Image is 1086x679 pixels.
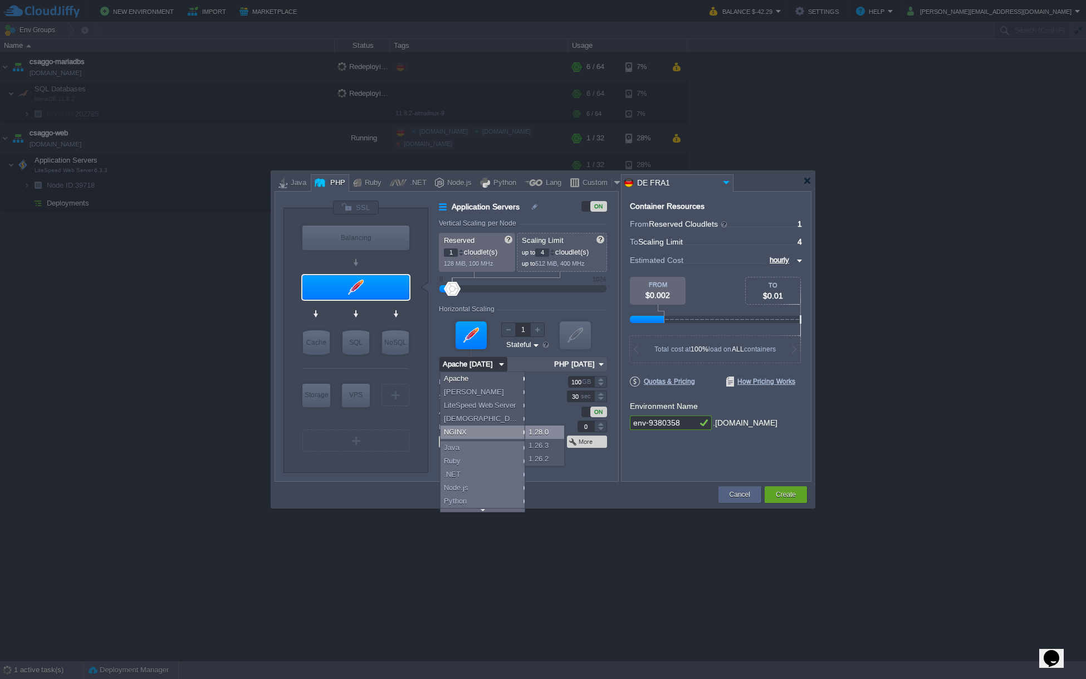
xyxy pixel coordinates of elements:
div: 0 [439,276,443,282]
div: Lang [542,175,561,192]
div: Java [287,175,306,192]
span: Scaling Limit [638,237,683,246]
div: Python [441,495,529,508]
div: Balancing [302,226,409,250]
label: Sequential restart delay [439,390,552,403]
div: Create New Layer [381,384,409,406]
span: $0.002 [645,291,670,300]
div: Elastic VPS [342,384,370,407]
div: Horizontal Scaling [439,305,497,313]
div: Storage [302,384,330,406]
span: Estimated Cost [630,254,683,266]
div: SQL Databases [343,330,369,355]
button: Cancel [730,489,750,500]
div: Vertical Scaling per Node [439,219,519,227]
div: 1.26.3 [525,439,564,452]
div: Java [441,441,529,455]
div: NoSQL Databases [382,330,409,355]
span: up to [522,249,535,256]
label: Public IPv4 [439,421,552,433]
div: 1.26.2 [525,452,564,466]
div: Python [490,175,516,192]
span: $0.01 [763,291,783,300]
div: Ruby [441,455,529,468]
div: .NET [407,175,427,192]
div: Container Resources [630,202,705,211]
div: LiteSpeed Web Server [441,399,529,412]
div: Cache [303,330,330,355]
div: Custom [579,175,612,192]
span: From [630,219,649,228]
span: 4 [798,237,802,246]
div: TO [746,282,800,289]
div: Node.js [441,481,529,495]
span: 512 MiB, 400 MHz [535,260,585,267]
div: NGINX [441,426,529,439]
div: FROM [630,281,686,288]
div: Create New Layer [302,429,409,452]
div: GB [582,377,593,387]
div: PHP [327,175,345,192]
div: Load Balancer [302,226,409,250]
div: Storage Containers [302,384,330,407]
div: [DEMOGRAPHIC_DATA] [441,412,529,426]
label: Access via SLB [439,406,552,418]
div: NoSQL [382,330,409,355]
span: 1 [798,219,802,228]
label: Disk Limit [439,376,552,388]
button: Create [776,489,796,500]
div: 1024 [593,276,606,282]
div: .[DOMAIN_NAME] [713,416,777,431]
span: 128 MiB, 100 MHz [444,260,493,267]
div: .NET [441,468,529,481]
div: Node.js [444,175,472,192]
div: VPS [342,384,370,406]
span: Quotas & Pricing [630,377,695,387]
div: [PERSON_NAME] [441,385,529,399]
div: Ruby [361,175,381,192]
iframe: chat widget [1039,634,1075,668]
div: Apache [441,372,529,385]
button: More [579,437,594,446]
div: SQL [343,330,369,355]
label: Environment Name [630,402,698,411]
div: 1.28.0 [525,426,564,439]
span: Scaling Limit [522,236,564,245]
div: Application Servers [302,275,409,300]
span: To [630,237,638,246]
div: sec [581,391,593,402]
div: ON [590,407,607,417]
span: Reserved Cloudlets [649,219,728,228]
div: ON [590,201,607,212]
p: cloudlet(s) [522,245,603,257]
span: Reserved [444,236,474,245]
span: up to [522,260,535,267]
p: cloudlet(s) [444,245,511,257]
span: How Pricing Works [726,377,795,387]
